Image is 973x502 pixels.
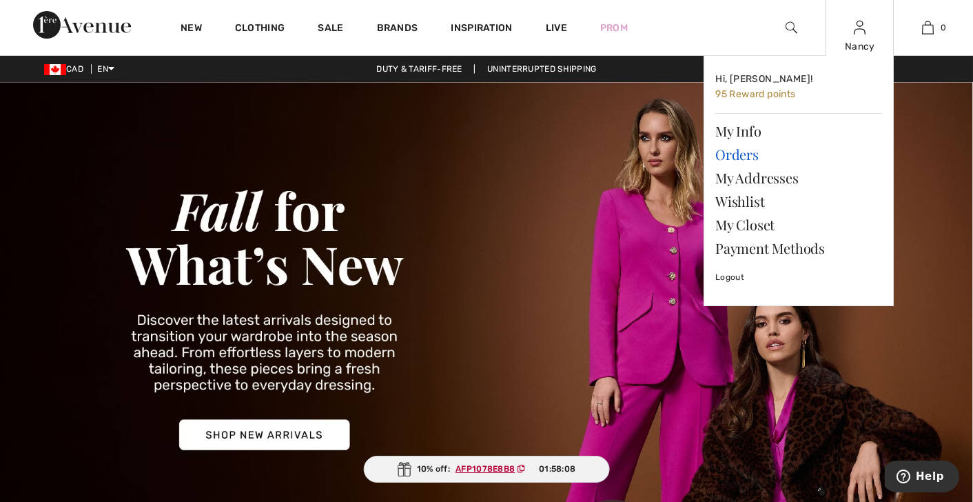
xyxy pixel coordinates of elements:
img: Gift.svg [398,462,411,476]
a: Logout [715,260,882,294]
div: 10% off: [364,456,610,483]
ins: AFP1078E8B8 [455,464,515,474]
a: Clothing [235,22,285,37]
a: Sale [318,22,343,37]
a: Sign In [854,21,866,34]
a: 0 [894,19,961,36]
img: My Info [854,19,866,36]
a: Wishlist [715,190,882,213]
img: search the website [786,19,797,36]
span: Inspiration [451,22,512,37]
a: New [181,22,202,37]
a: Orders [715,143,882,166]
a: Brands [377,22,418,37]
a: Payment Methods [715,237,882,260]
span: 0 [941,21,946,34]
iframe: Opens a widget where you can find more information [885,461,959,495]
span: CAD [44,64,89,74]
a: My Closet [715,213,882,237]
span: EN [97,64,114,74]
a: My Info [715,119,882,143]
a: Prom [600,21,628,35]
img: My Bag [922,19,934,36]
span: Hi, [PERSON_NAME]! [715,73,812,85]
span: 95 Reward points [715,88,795,100]
a: My Addresses [715,166,882,190]
a: Live [546,21,567,35]
img: 1ère Avenue [33,11,131,39]
span: 01:58:08 [539,463,575,475]
div: Nancy [826,39,893,54]
img: Canadian Dollar [44,64,66,75]
a: Hi, [PERSON_NAME]! 95 Reward points [715,67,882,108]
